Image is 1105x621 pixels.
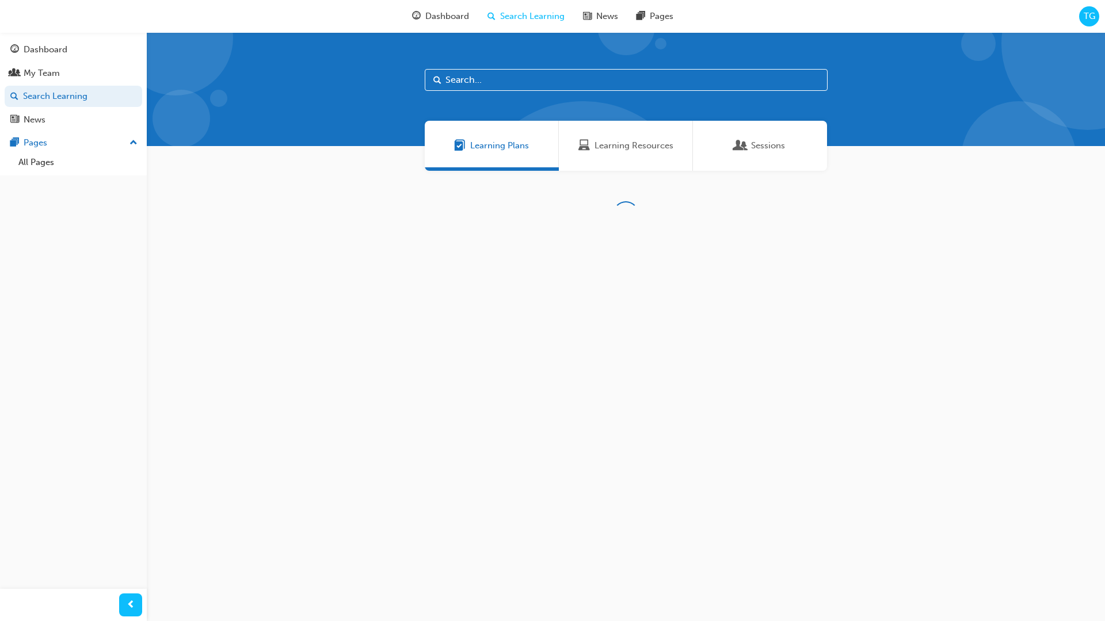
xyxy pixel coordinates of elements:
[129,136,138,151] span: up-icon
[5,63,142,84] a: My Team
[425,121,559,171] a: Learning PlansLearning Plans
[10,68,19,79] span: people-icon
[574,5,627,28] a: news-iconNews
[14,154,142,171] a: All Pages
[24,43,67,56] div: Dashboard
[10,115,19,125] span: news-icon
[735,139,746,152] span: Sessions
[425,10,469,23] span: Dashboard
[596,10,618,23] span: News
[470,139,529,152] span: Learning Plans
[10,91,18,102] span: search-icon
[595,139,673,152] span: Learning Resources
[24,113,45,126] div: News
[5,86,142,107] a: Search Learning
[127,598,135,612] span: prev-icon
[24,67,60,80] div: My Team
[627,5,683,28] a: pages-iconPages
[5,39,142,60] a: Dashboard
[650,10,673,23] span: Pages
[5,109,142,131] a: News
[578,139,590,152] span: Learning Resources
[5,132,142,154] button: Pages
[583,9,592,24] span: news-icon
[1084,10,1095,23] span: TG
[1079,6,1099,26] button: TG
[693,121,827,171] a: SessionsSessions
[412,9,421,24] span: guage-icon
[559,121,693,171] a: Learning ResourcesLearning Resources
[487,9,496,24] span: search-icon
[10,45,19,55] span: guage-icon
[433,74,441,87] span: Search
[454,139,466,152] span: Learning Plans
[478,5,574,28] a: search-iconSearch Learning
[425,69,828,91] input: Search...
[403,5,478,28] a: guage-iconDashboard
[637,9,645,24] span: pages-icon
[24,136,47,149] div: Pages
[10,138,19,148] span: pages-icon
[500,10,565,23] span: Search Learning
[5,37,142,132] button: DashboardMy TeamSearch LearningNews
[751,139,785,152] span: Sessions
